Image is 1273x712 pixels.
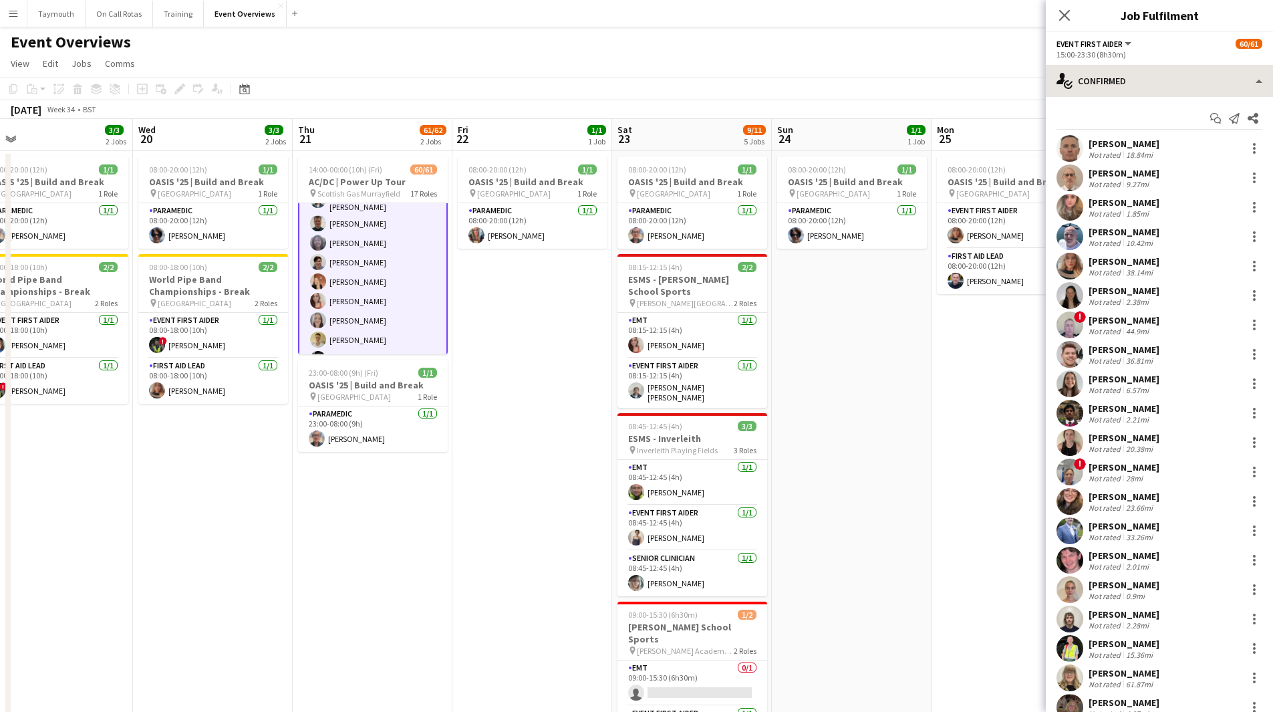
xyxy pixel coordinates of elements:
div: [PERSON_NAME] [1089,667,1159,679]
div: Confirmed [1046,65,1273,97]
div: 2 Jobs [106,136,126,146]
app-card-role: EMT1/108:45-12:45 (4h)[PERSON_NAME] [617,460,767,505]
div: Not rated [1089,179,1123,189]
div: [PERSON_NAME] [1089,520,1159,532]
div: Not rated [1089,267,1123,277]
span: Sun [777,124,793,136]
span: 1/2 [738,610,756,620]
div: Not rated [1089,150,1123,160]
div: Not rated [1089,414,1123,425]
div: Not rated [1089,238,1123,248]
app-job-card: 08:00-20:00 (12h)1/1OASIS '25 | Build and Break [GEOGRAPHIC_DATA]1 RoleParamedic1/108:00-20:00 (1... [617,156,767,249]
div: Not rated [1089,620,1123,630]
a: View [5,55,35,72]
span: 14:00-00:00 (10h) (Fri) [309,164,382,174]
div: [PERSON_NAME] [1089,226,1159,238]
div: [PERSON_NAME] [1089,608,1159,620]
div: [PERSON_NAME] [1089,373,1159,385]
h3: ESMS - Inverleith [617,433,767,445]
span: [GEOGRAPHIC_DATA] [637,189,710,199]
span: 3 Roles [734,445,756,455]
span: 3/3 [105,125,124,135]
app-job-card: 08:00-20:00 (12h)1/1OASIS '25 | Build and Break [GEOGRAPHIC_DATA]1 RoleParamedic1/108:00-20:00 (1... [458,156,607,249]
div: 2 Jobs [265,136,286,146]
span: 08:00-20:00 (12h) [788,164,846,174]
div: 18.84mi [1123,150,1155,160]
app-card-role: Event First Aider1/108:00-18:00 (10h)![PERSON_NAME] [138,313,288,358]
div: 1.85mi [1123,209,1151,219]
span: Jobs [72,57,92,70]
span: 61/62 [420,125,446,135]
button: On Call Rotas [86,1,153,27]
span: 21 [296,131,315,146]
h3: OASIS '25 | Build and Break [777,176,927,188]
span: [PERSON_NAME] Academy Playing Fields [637,646,734,656]
div: [PERSON_NAME] [1089,167,1159,179]
span: 23 [615,131,632,146]
div: [PERSON_NAME] [1089,579,1159,591]
span: ! [1074,311,1086,323]
h3: World Pipe Band Championships - Break [138,273,288,298]
span: [GEOGRAPHIC_DATA] [477,189,551,199]
div: Not rated [1089,356,1123,366]
div: [PERSON_NAME] [1089,314,1159,326]
div: 9.27mi [1123,179,1151,189]
span: 09:00-15:30 (6h30m) [628,610,698,620]
div: 1 Job [907,136,925,146]
span: [GEOGRAPHIC_DATA] [158,298,231,308]
app-card-role: First Aid Lead1/108:00-20:00 (12h)[PERSON_NAME] [937,249,1087,294]
span: 20 [136,131,156,146]
h3: ESMS - [PERSON_NAME] School Sports [617,273,767,298]
app-card-role: Paramedic1/123:00-08:00 (9h)[PERSON_NAME] [298,406,448,452]
div: 6.57mi [1123,385,1151,395]
div: [PERSON_NAME] [1089,344,1159,356]
div: 2.28mi [1123,620,1151,630]
div: Not rated [1089,297,1123,307]
h3: OASIS '25 | Build and Break [458,176,607,188]
div: [PERSON_NAME] [1089,255,1159,267]
div: Not rated [1089,503,1123,513]
span: 08:00-20:00 (12h) [948,164,1006,174]
app-card-role: Paramedic1/108:00-20:00 (12h)[PERSON_NAME] [138,203,288,249]
span: [GEOGRAPHIC_DATA] [956,189,1030,199]
span: 1/1 [738,164,756,174]
app-card-role: EMT1/108:15-12:15 (4h)[PERSON_NAME] [617,313,767,358]
div: [PERSON_NAME] [1089,402,1159,414]
div: [PERSON_NAME] [1089,697,1159,709]
h3: OASIS '25 | Build and Break [617,176,767,188]
div: [PERSON_NAME] [1089,197,1159,209]
div: 23.66mi [1123,503,1155,513]
div: Not rated [1089,326,1123,336]
span: Inverleith Playing Fields [637,445,718,455]
div: BST [83,104,96,114]
h3: OASIS '25 | Build and Break [298,379,448,391]
button: Event First Aider [1056,39,1133,49]
div: 14:00-00:00 (10h) (Fri)60/61AC/DC | Power Up Tour Scottish Gas Murrayfield17 Roles[PERSON_NAME][P... [298,156,448,354]
div: 38.14mi [1123,267,1155,277]
app-job-card: 08:00-18:00 (10h)2/2World Pipe Band Championships - Break [GEOGRAPHIC_DATA]2 RolesEvent First Aid... [138,254,288,404]
div: 23:00-08:00 (9h) (Fri)1/1OASIS '25 | Build and Break [GEOGRAPHIC_DATA]1 RoleParamedic1/123:00-08:... [298,360,448,452]
app-card-role: Paramedic1/108:00-20:00 (12h)[PERSON_NAME] [458,203,607,249]
app-job-card: 08:00-20:00 (12h)1/1OASIS '25 | Build and Break [GEOGRAPHIC_DATA]1 RoleParamedic1/108:00-20:00 (1... [138,156,288,249]
div: 2 Jobs [420,136,446,146]
div: 2.21mi [1123,414,1151,425]
span: 9/11 [743,125,766,135]
span: [GEOGRAPHIC_DATA] [317,392,391,402]
div: 2.38mi [1123,297,1151,307]
div: [PERSON_NAME] [1089,550,1159,562]
app-card-role: Event First Aider1/108:15-12:15 (4h)[PERSON_NAME] [PERSON_NAME] [617,358,767,408]
div: 36.81mi [1123,356,1155,366]
div: [PERSON_NAME] [1089,461,1159,473]
span: 2 Roles [734,298,756,308]
span: Event First Aider [1056,39,1123,49]
app-card-role: EMT0/109:00-15:30 (6h30m) [617,661,767,706]
div: 33.26mi [1123,532,1155,542]
span: 2 Roles [95,298,118,308]
app-job-card: 08:00-20:00 (12h)1/1OASIS '25 | Build and Break [GEOGRAPHIC_DATA]1 RoleParamedic1/108:00-20:00 (1... [777,156,927,249]
span: View [11,57,29,70]
span: 2/2 [259,262,277,272]
div: 2.01mi [1123,562,1151,572]
span: Comms [105,57,135,70]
